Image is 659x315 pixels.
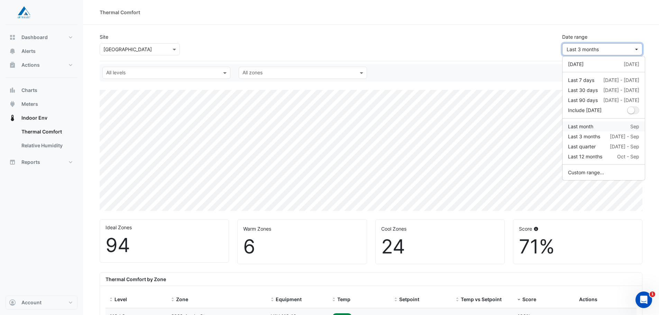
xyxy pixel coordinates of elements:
[276,296,302,302] span: Equipment
[603,96,639,104] div: [DATE] - [DATE]
[9,101,16,108] app-icon: Meters
[650,291,655,297] span: 1
[562,131,645,141] button: Last 3 months [DATE] - Sep
[21,159,40,166] span: Reports
[562,167,645,177] button: Custom range...
[21,87,37,94] span: Charts
[568,96,598,104] div: Last 90 days
[610,143,639,150] div: [DATE] - Sep
[568,61,584,68] div: [DATE]
[9,87,16,94] app-icon: Charts
[399,296,419,302] span: Setpoint
[519,225,637,232] div: Score
[21,299,42,306] span: Account
[6,44,77,58] button: Alerts
[568,123,593,130] div: Last month
[568,143,596,150] div: Last quarter
[21,34,48,41] span: Dashboard
[519,235,637,258] div: 71%
[6,125,77,155] div: Indoor Env
[603,86,639,94] div: [DATE] - [DATE]
[562,33,587,40] label: Date range
[115,296,127,302] span: Level
[562,121,645,131] button: Last month Sep
[562,85,645,95] button: Last 30 days [DATE] - [DATE]
[9,159,16,166] app-icon: Reports
[562,59,645,69] button: [DATE] [DATE]
[9,48,16,55] app-icon: Alerts
[568,133,600,140] div: Last 3 months
[603,76,639,84] div: [DATE] - [DATE]
[562,43,642,55] button: Last 3 months
[241,69,263,78] div: All zones
[106,234,223,257] div: 94
[562,95,645,105] button: Last 90 days [DATE] - [DATE]
[562,75,645,85] button: Last 7 days [DATE] - [DATE]
[624,61,639,68] div: [DATE]
[381,235,499,258] div: 24
[9,62,16,68] app-icon: Actions
[6,296,77,309] button: Account
[6,30,77,44] button: Dashboard
[8,6,39,19] img: Company Logo
[461,296,502,302] span: Temp vs Setpoint
[579,296,597,302] span: Actions
[568,86,598,94] div: Last 30 days
[562,151,645,161] button: Last 12 months Oct - Sep
[568,106,602,114] label: Include [DATE]
[522,296,536,302] span: Score
[6,111,77,125] button: Indoor Env
[9,114,16,121] app-icon: Indoor Env
[562,56,645,180] div: dropDown
[635,291,652,308] iframe: Intercom live chat
[16,125,77,139] a: Thermal Comfort
[243,235,361,258] div: 6
[106,276,166,282] b: Thermal Comfort by Zone
[105,69,126,78] div: All levels
[567,46,599,52] span: 01 Jul 25 - 30 Sep 25
[21,48,36,55] span: Alerts
[16,139,77,152] a: Relative Humidity
[21,101,38,108] span: Meters
[381,225,499,232] div: Cool Zones
[6,155,77,169] button: Reports
[617,153,639,160] div: Oct - Sep
[21,114,47,121] span: Indoor Env
[568,76,594,84] div: Last 7 days
[243,225,361,232] div: Warm Zones
[100,33,108,40] label: Site
[6,97,77,111] button: Meters
[100,9,140,16] div: Thermal Comfort
[9,34,16,41] app-icon: Dashboard
[337,296,350,302] span: Temp
[610,133,639,140] div: [DATE] - Sep
[6,58,77,72] button: Actions
[562,141,645,151] button: Last quarter [DATE] - Sep
[568,153,602,160] div: Last 12 months
[21,62,40,68] span: Actions
[176,296,188,302] span: Zone
[630,123,639,130] div: Sep
[106,224,223,231] div: Ideal Zones
[6,83,77,97] button: Charts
